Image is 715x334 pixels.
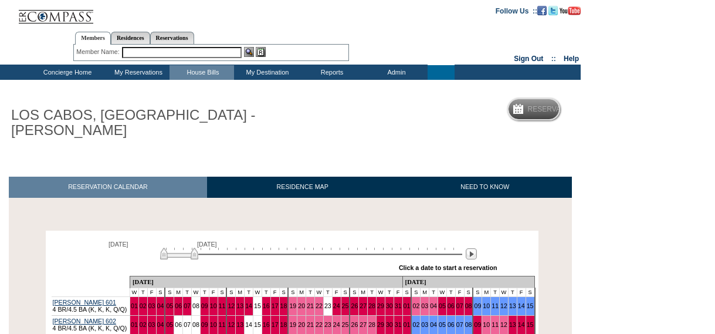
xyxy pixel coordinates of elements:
[157,321,164,328] a: 04
[509,321,516,328] a: 13
[256,47,266,57] img: Reservations
[315,288,324,296] td: W
[219,321,226,328] a: 11
[288,288,297,296] td: S
[306,288,315,296] td: T
[333,321,340,328] a: 24
[518,302,525,309] a: 14
[191,296,200,315] td: 08
[430,321,437,328] a: 04
[465,302,472,309] a: 08
[245,302,252,309] a: 14
[351,302,358,309] a: 26
[170,65,234,80] td: House Bills
[298,302,305,309] a: 20
[368,321,375,328] a: 28
[201,321,208,328] a: 09
[324,321,331,328] a: 23
[191,288,200,296] td: W
[272,302,279,309] a: 17
[482,288,491,296] td: M
[456,321,463,328] a: 07
[465,321,472,328] a: 08
[439,302,446,309] a: 05
[184,302,191,309] a: 07
[28,65,105,80] td: Concierge Home
[527,321,534,328] a: 15
[421,321,428,328] a: 03
[564,55,579,63] a: Help
[402,276,534,288] td: [DATE]
[280,302,287,309] a: 18
[323,288,332,296] td: T
[148,321,155,328] a: 03
[500,321,507,328] a: 12
[236,302,243,309] a: 13
[496,6,537,15] td: Follow Us ::
[333,302,340,309] a: 24
[323,296,332,315] td: 23
[508,288,517,296] td: T
[245,288,253,296] td: T
[75,32,111,45] a: Members
[148,302,155,309] a: 03
[289,302,296,309] a: 19
[9,105,272,141] h1: LOS CABOS, [GEOGRAPHIC_DATA] - [PERSON_NAME]
[200,288,209,296] td: T
[474,321,481,328] a: 09
[404,302,411,309] a: 01
[207,177,398,197] a: RESIDENCE MAP
[253,315,262,334] td: 15
[500,288,509,296] td: W
[150,32,194,44] a: Reservations
[464,288,473,296] td: S
[492,321,499,328] a: 11
[201,302,208,309] a: 09
[429,288,438,296] td: T
[272,321,279,328] a: 17
[9,177,207,197] a: RESERVATION CALENDAR
[492,302,499,309] a: 11
[297,288,306,296] td: M
[175,302,182,309] a: 06
[228,321,235,328] a: 12
[363,65,428,80] td: Admin
[138,288,147,296] td: T
[228,302,235,309] a: 12
[105,65,170,80] td: My Reservations
[53,318,116,325] a: [PERSON_NAME] 602
[244,47,254,57] img: View
[526,288,534,296] td: S
[174,315,183,334] td: 06
[527,302,534,309] a: 15
[218,288,226,296] td: S
[517,288,526,296] td: F
[448,302,455,309] a: 06
[548,6,558,15] img: Follow us on Twitter
[398,177,572,197] a: NEED TO KNOW
[316,321,323,328] a: 22
[368,302,375,309] a: 28
[166,302,173,309] a: 05
[528,106,618,113] h5: Reservation Calendar
[245,315,253,334] td: 14
[473,288,482,296] td: S
[438,288,447,296] td: W
[166,321,173,328] a: 05
[131,321,138,328] a: 01
[219,302,226,309] a: 11
[351,321,358,328] a: 26
[446,288,455,296] td: T
[350,288,358,296] td: S
[191,315,200,334] td: 08
[421,302,428,309] a: 03
[456,302,463,309] a: 07
[270,288,279,296] td: F
[377,321,384,328] a: 29
[514,55,543,63] a: Sign Out
[279,288,288,296] td: S
[395,302,402,309] a: 31
[360,321,367,328] a: 27
[341,288,350,296] td: S
[386,302,393,309] a: 30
